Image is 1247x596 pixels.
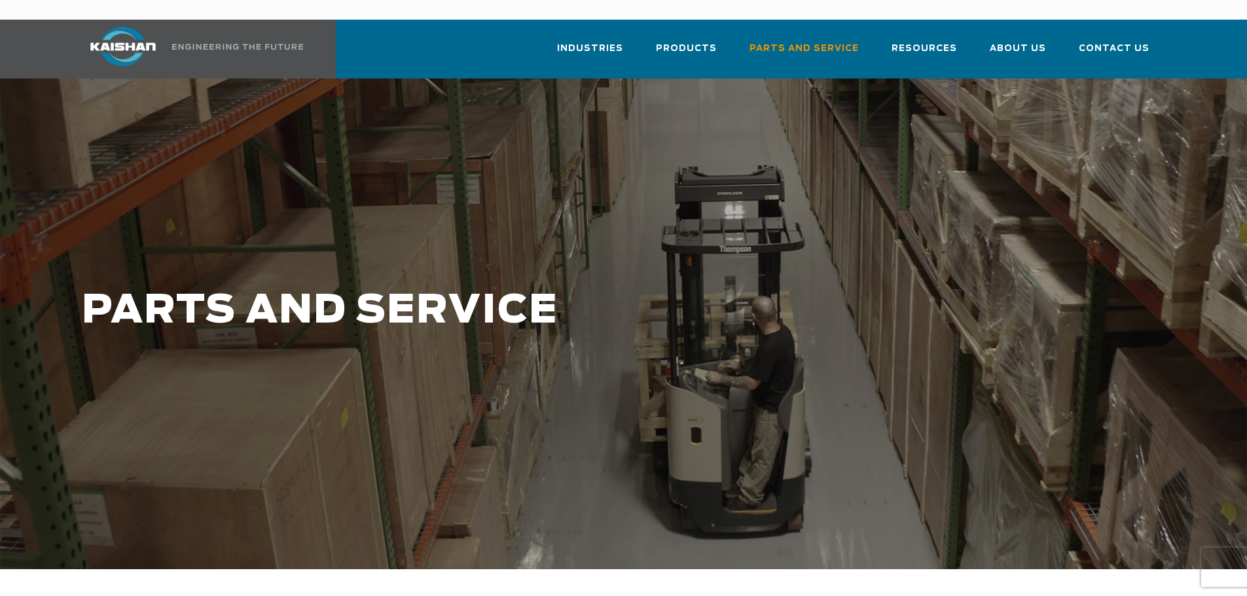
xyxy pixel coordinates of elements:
a: Contact Us [1079,31,1149,76]
a: Resources [892,31,957,76]
span: Industries [557,41,623,56]
span: About Us [990,41,1046,56]
span: Parts and Service [750,41,859,56]
img: kaishan logo [74,27,172,66]
span: Products [656,41,717,56]
h1: PARTS AND SERVICE [82,289,983,333]
span: Resources [892,41,957,56]
img: Engineering the future [172,44,303,50]
span: Contact Us [1079,41,1149,56]
a: Products [656,31,717,76]
a: Kaishan USA [74,20,306,79]
a: Parts and Service [750,31,859,76]
a: Industries [557,31,623,76]
a: About Us [990,31,1046,76]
